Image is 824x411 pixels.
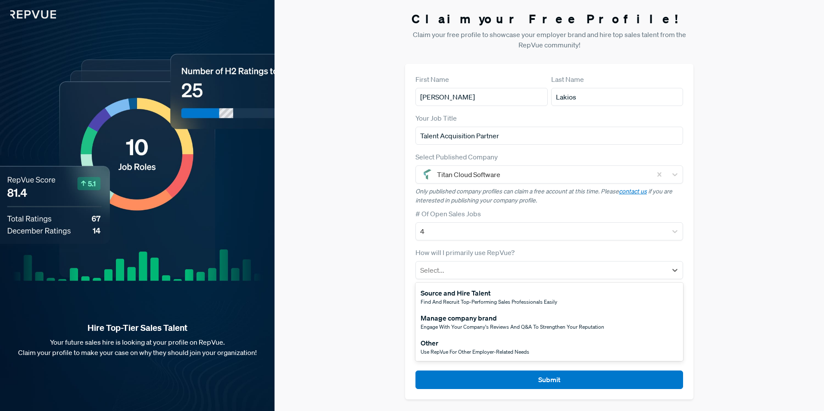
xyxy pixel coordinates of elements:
p: Your future sales hire is looking at your profile on RepVue. Claim your profile to make your case... [14,337,261,358]
p: Claim your free profile to showcase your employer brand and hire top sales talent from the RepVue... [405,29,693,50]
label: # Of Open Sales Jobs [415,209,481,219]
div: Manage company brand [421,313,604,323]
a: contact us [619,187,647,195]
span: Find and recruit top-performing sales professionals easily [421,298,557,305]
p: Only published company profiles can claim a free account at this time. Please if you are interest... [415,187,683,205]
h3: Claim your Free Profile! [405,12,693,26]
label: First Name [415,74,449,84]
span: Engage with your company's reviews and Q&A to strengthen your reputation [421,323,604,330]
div: Source and Hire Talent [421,288,557,298]
strong: Hire Top-Tier Sales Talent [14,322,261,333]
label: Select Published Company [415,152,498,162]
input: Title [415,127,683,145]
img: Titan Cloud Software [422,169,433,180]
label: How will I primarily use RepVue? [415,247,515,258]
button: Submit [415,371,683,389]
input: Last Name [551,88,684,106]
input: First Name [415,88,548,106]
label: Your Job Title [415,113,457,123]
label: Last Name [551,74,584,84]
div: Other [421,338,529,348]
span: Use RepVue for other employer-related needs [421,348,529,355]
